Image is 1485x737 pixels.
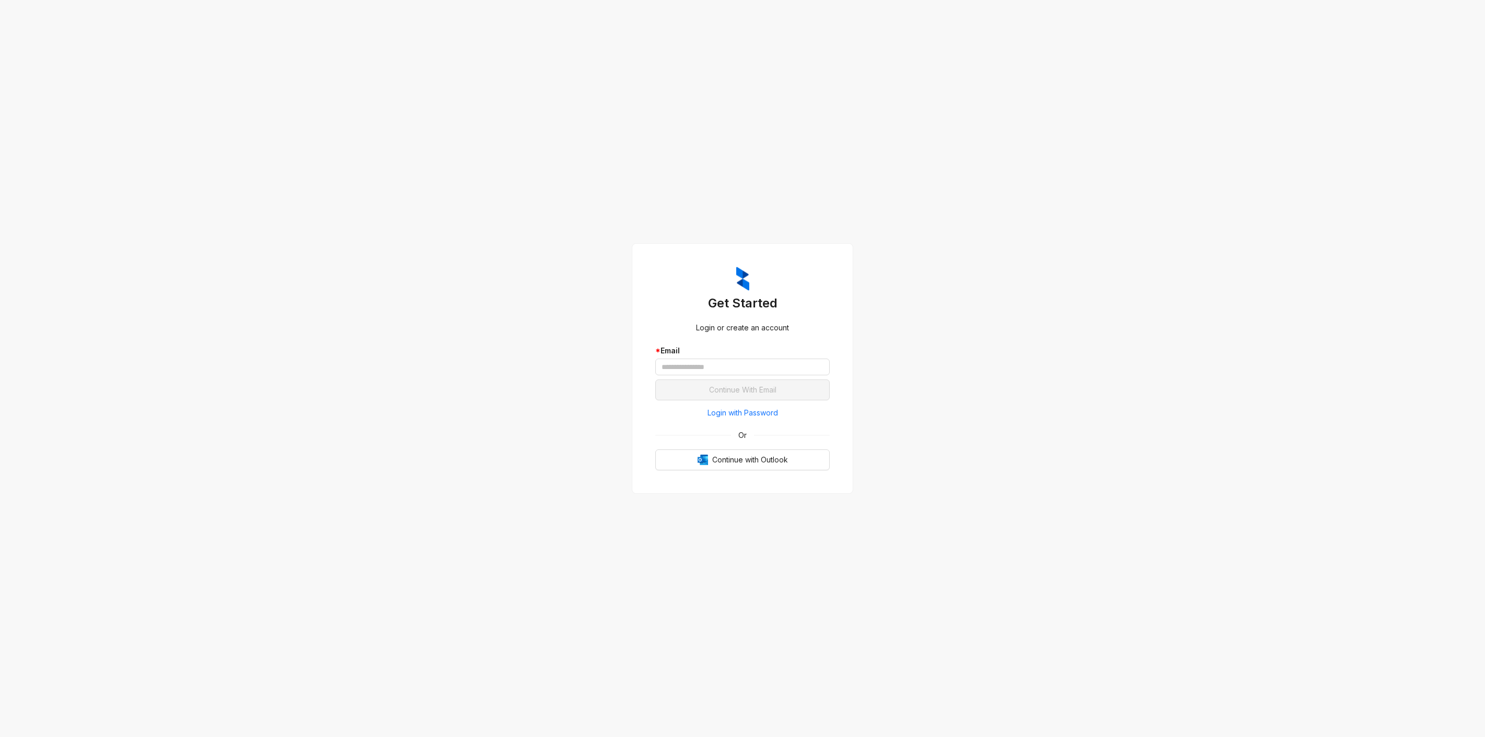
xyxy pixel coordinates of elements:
button: Continue With Email [655,379,830,400]
span: Or [731,430,754,441]
button: Login with Password [655,405,830,421]
div: Login or create an account [655,322,830,334]
span: Continue with Outlook [712,454,788,466]
span: Login with Password [708,407,778,419]
button: OutlookContinue with Outlook [655,449,830,470]
img: ZumaIcon [736,267,749,291]
div: Email [655,345,830,356]
img: Outlook [698,455,708,465]
h3: Get Started [655,295,830,312]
